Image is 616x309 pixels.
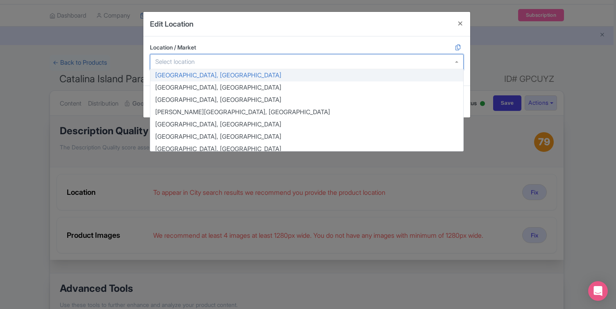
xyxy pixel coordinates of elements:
[155,58,199,65] input: Select location
[150,106,463,118] div: [PERSON_NAME][GEOGRAPHIC_DATA], [GEOGRAPHIC_DATA]
[150,94,463,106] div: [GEOGRAPHIC_DATA], [GEOGRAPHIC_DATA]
[150,44,196,51] span: Location / Market
[150,118,463,131] div: [GEOGRAPHIC_DATA], [GEOGRAPHIC_DATA]
[150,131,463,143] div: [GEOGRAPHIC_DATA], [GEOGRAPHIC_DATA]
[451,12,470,35] button: Close
[150,81,463,94] div: [GEOGRAPHIC_DATA], [GEOGRAPHIC_DATA]
[150,18,193,29] h4: Edit Location
[150,143,463,155] div: [GEOGRAPHIC_DATA], [GEOGRAPHIC_DATA]
[150,69,463,81] div: [GEOGRAPHIC_DATA], [GEOGRAPHIC_DATA]
[588,281,608,301] div: Open Intercom Messenger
